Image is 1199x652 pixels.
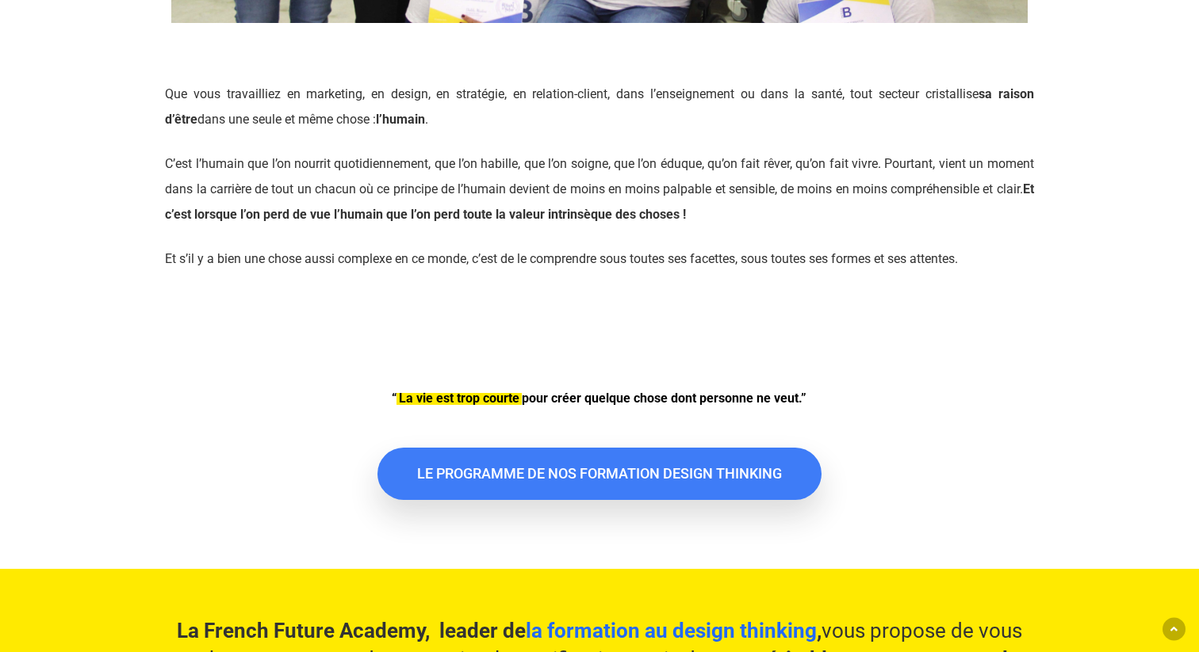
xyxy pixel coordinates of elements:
[177,619,822,642] strong: La French Future Academy, leader de ,
[396,391,522,406] em: La vie est trop courte
[377,448,822,500] a: LE PROGRAMME DE NOS FORMATION DESIGN THINKING
[165,151,1033,246] p: C’est l’humain que l’on nourrit quotidiennement, que l’on habille, que l’on soigne, que l’on éduq...
[165,246,1033,272] p: Et s’il y a bien une chose aussi complexe en ce monde, c’est de le comprendre sous toutes ses fac...
[417,466,782,482] span: LE PROGRAMME DE NOS FORMATION DESIGN THINKING
[165,82,1033,151] p: Que vous travailliez en marketing, en design, en stratégie, en relation-client, dans l’enseigneme...
[165,181,1033,222] strong: Et c’est lorsque l’on perd de vue l’humain que l’on perd toute la valeur intrinsèque des choses !
[392,391,806,406] strong: “ pour créer quelque chose dont personne ne veut.”
[376,112,425,127] strong: l’humain
[526,619,817,642] a: la formation au design thinking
